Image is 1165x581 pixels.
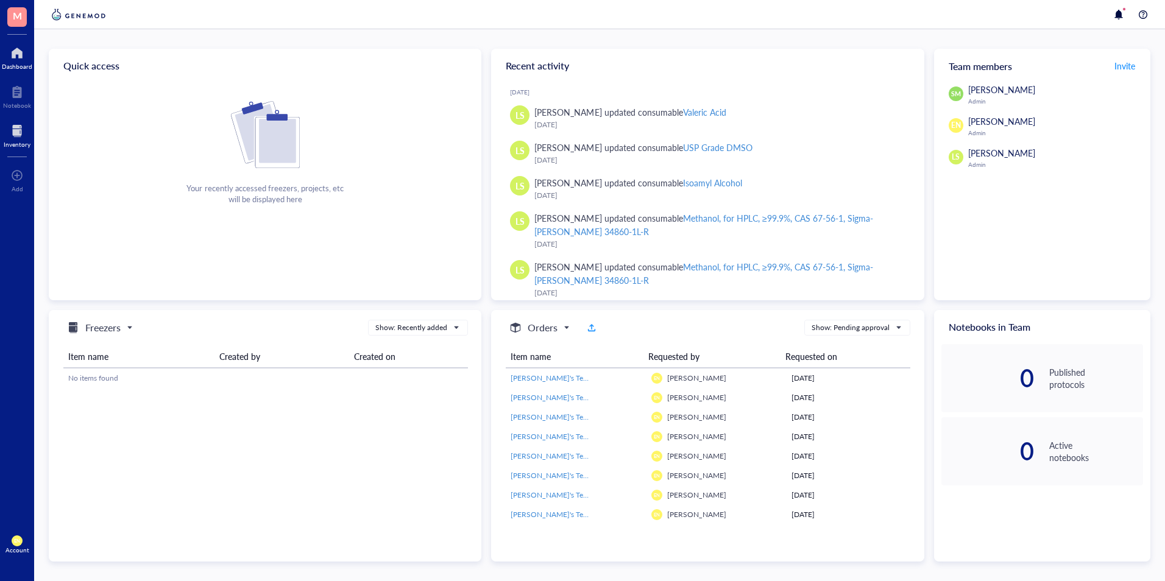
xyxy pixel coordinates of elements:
[654,473,660,478] span: EN
[534,260,904,287] div: [PERSON_NAME] updated consumable
[49,49,481,83] div: Quick access
[968,115,1035,127] span: [PERSON_NAME]
[501,136,914,171] a: LS[PERSON_NAME] updated consumableUSP Grade DMSO[DATE]
[683,106,726,118] div: Valeric Acid
[511,451,611,461] span: [PERSON_NAME]'s Test Item 2
[501,171,914,206] a: LS[PERSON_NAME] updated consumableIsoamyl Alcohol[DATE]
[49,7,108,22] img: genemod-logo
[491,49,924,83] div: Recent activity
[941,442,1035,461] div: 0
[2,43,32,70] a: Dashboard
[511,470,642,481] a: [PERSON_NAME]'s Test Item 2
[2,63,32,70] div: Dashboard
[3,82,31,109] a: Notebook
[375,322,447,333] div: Show: Recently added
[14,538,21,543] span: EN
[968,147,1035,159] span: [PERSON_NAME]
[534,141,752,154] div: [PERSON_NAME] updated consumable
[501,100,914,136] a: LS[PERSON_NAME] updated consumableValeric Acid[DATE]
[654,375,660,381] span: EN
[511,451,642,462] a: [PERSON_NAME]'s Test Item 2
[791,470,905,481] div: [DATE]
[791,392,905,403] div: [DATE]
[654,434,660,439] span: EN
[667,373,726,383] span: [PERSON_NAME]
[506,345,643,368] th: Item name
[5,546,29,554] div: Account
[654,512,660,517] span: EN
[501,206,914,255] a: LS[PERSON_NAME] updated consumableMethanol, for HPLC, ≥99.9%, CAS 67-56-1, Sigma-[PERSON_NAME] 34...
[1114,56,1136,76] button: Invite
[534,211,904,238] div: [PERSON_NAME] updated consumable
[534,176,742,189] div: [PERSON_NAME] updated consumable
[528,320,558,335] h5: Orders
[534,261,873,286] div: Methanol, for HPLC, ≥99.9%, CAS 67-56-1, Sigma-[PERSON_NAME] 34860-1L-R
[68,373,463,384] div: No items found
[534,119,904,131] div: [DATE]
[968,129,1143,136] div: Admin
[12,185,23,192] div: Add
[534,212,873,238] div: Methanol, for HPLC, ≥99.9%, CAS 67-56-1, Sigma-[PERSON_NAME] 34860-1L-R
[951,120,961,131] span: EN
[667,451,726,461] span: [PERSON_NAME]
[791,412,905,423] div: [DATE]
[791,509,905,520] div: [DATE]
[511,392,611,403] span: [PERSON_NAME]'s Test Item 2
[511,392,642,403] a: [PERSON_NAME]'s Test Item 2
[511,470,611,481] span: [PERSON_NAME]'s Test Item 2
[941,368,1035,388] div: 0
[515,108,525,122] span: LS
[85,320,121,335] h5: Freezers
[1049,366,1143,390] div: Published protocols
[510,88,914,96] div: [DATE]
[791,490,905,501] div: [DATE]
[791,373,905,384] div: [DATE]
[683,141,752,153] div: USP Grade DMSO
[515,263,525,276] span: LS
[511,412,611,422] span: [PERSON_NAME]'s Test Item 2
[654,453,660,459] span: EN
[1114,60,1135,72] span: Invite
[511,431,642,442] a: [PERSON_NAME]'s Test Item 2
[63,345,214,368] th: Item name
[214,345,349,368] th: Created by
[791,451,905,462] div: [DATE]
[534,238,904,250] div: [DATE]
[511,490,642,501] a: [PERSON_NAME]'s Test Item 2
[534,189,904,202] div: [DATE]
[667,431,726,442] span: [PERSON_NAME]
[667,509,726,519] span: [PERSON_NAME]
[511,412,642,423] a: [PERSON_NAME]'s Test Item 2
[667,470,726,481] span: [PERSON_NAME]
[511,509,642,520] a: [PERSON_NAME]'s Test Item 2
[511,431,611,442] span: [PERSON_NAME]'s Test Item 2
[654,395,660,400] span: EN
[349,345,467,368] th: Created on
[231,101,300,168] img: Cf+DiIyRRx+BTSbnYhsZzE9to3+AfuhVxcka4spAAAAAElFTkSuQmCC
[968,161,1143,168] div: Admin
[952,152,960,163] span: LS
[534,105,726,119] div: [PERSON_NAME] updated consumable
[654,414,660,420] span: EN
[511,373,642,384] a: [PERSON_NAME]'s Test Item 2
[511,373,611,383] span: [PERSON_NAME]'s Test Item 2
[791,431,905,442] div: [DATE]
[968,97,1143,105] div: Admin
[186,183,343,205] div: Your recently accessed freezers, projects, etc will be displayed here
[812,322,890,333] div: Show: Pending approval
[951,89,961,99] span: SM
[643,345,781,368] th: Requested by
[511,509,611,519] span: [PERSON_NAME]'s Test Item 2
[4,141,30,148] div: Inventory
[654,492,660,498] span: EN
[13,8,22,23] span: M
[515,144,525,157] span: LS
[683,177,742,189] div: Isoamyl Alcohol
[667,392,726,403] span: [PERSON_NAME]
[511,490,611,500] span: [PERSON_NAME]'s Test Item 2
[515,214,525,228] span: LS
[1049,439,1143,463] div: Active notebooks
[781,345,901,368] th: Requested on
[934,310,1150,344] div: Notebooks in Team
